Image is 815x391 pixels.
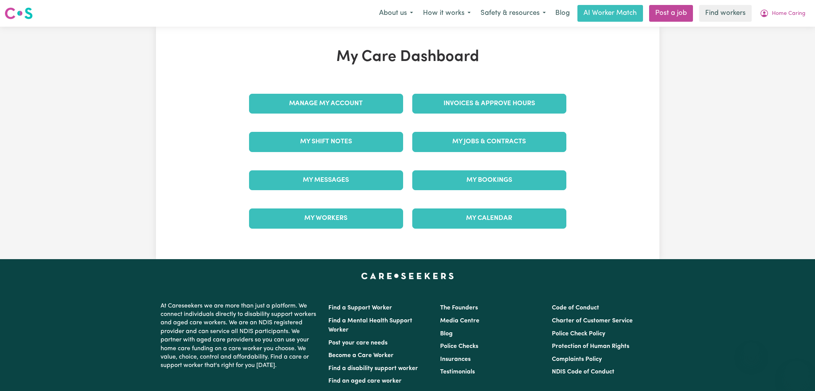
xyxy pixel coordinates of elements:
[161,299,319,373] p: At Careseekers we are more than just a platform. We connect individuals directly to disability su...
[440,305,478,311] a: The Founders
[328,365,418,372] a: Find a disability support worker
[374,5,418,21] button: About us
[418,5,476,21] button: How it works
[772,10,805,18] span: Home Caring
[577,5,643,22] a: AI Worker Match
[552,331,605,337] a: Police Check Policy
[784,361,809,385] iframe: Button to launch messaging window
[552,318,633,324] a: Charter of Customer Service
[412,94,566,114] a: Invoices & Approve Hours
[699,5,752,22] a: Find workers
[361,273,454,279] a: Careseekers home page
[412,132,566,152] a: My Jobs & Contracts
[440,343,478,349] a: Police Checks
[440,331,453,337] a: Blog
[440,318,479,324] a: Media Centre
[5,5,33,22] a: Careseekers logo
[249,94,403,114] a: Manage My Account
[440,369,475,375] a: Testimonials
[476,5,551,21] button: Safety & resources
[244,48,571,66] h1: My Care Dashboard
[249,132,403,152] a: My Shift Notes
[5,6,33,20] img: Careseekers logo
[328,305,392,311] a: Find a Support Worker
[440,356,471,362] a: Insurances
[412,208,566,228] a: My Calendar
[551,5,574,22] a: Blog
[328,340,387,346] a: Post your care needs
[649,5,693,22] a: Post a job
[744,342,759,357] iframe: Close message
[328,378,402,384] a: Find an aged care worker
[552,356,602,362] a: Complaints Policy
[249,170,403,190] a: My Messages
[755,5,810,21] button: My Account
[552,305,599,311] a: Code of Conduct
[552,369,614,375] a: NDIS Code of Conduct
[412,170,566,190] a: My Bookings
[249,208,403,228] a: My Workers
[552,343,629,349] a: Protection of Human Rights
[328,353,394,359] a: Become a Care Worker
[328,318,412,333] a: Find a Mental Health Support Worker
